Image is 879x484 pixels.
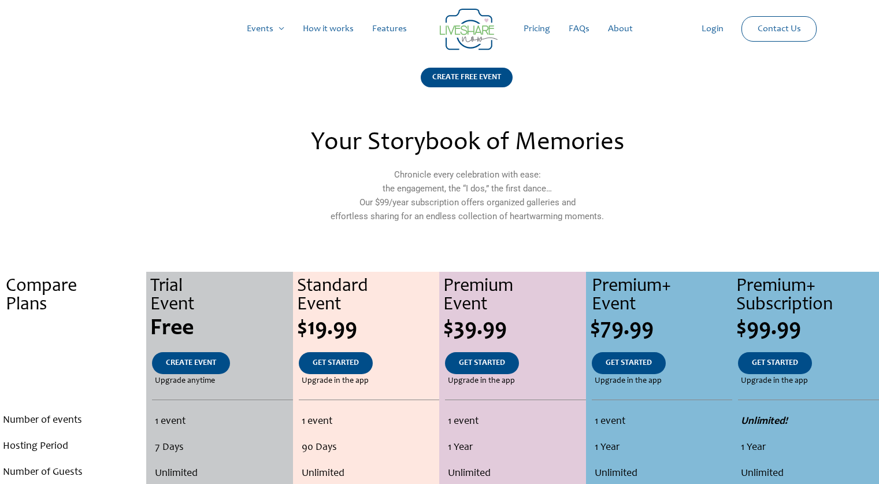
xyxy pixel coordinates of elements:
span: CREATE EVENT [166,359,216,367]
div: Trial Event [150,278,292,315]
span: Upgrade in the app [741,374,808,388]
span: . [72,377,75,385]
li: 1 Year [448,435,583,461]
a: Events [238,10,294,47]
span: . [72,359,75,367]
a: FAQs [559,10,599,47]
a: GET STARTED [299,352,373,374]
a: CREATE EVENT [152,352,230,374]
a: GET STARTED [738,352,812,374]
strong: Unlimited! [741,416,788,427]
div: Standard Event [297,278,439,315]
li: 90 Days [302,435,436,461]
span: Upgrade in the app [302,374,369,388]
span: GET STARTED [606,359,652,367]
span: Upgrade in the app [595,374,662,388]
a: Pricing [514,10,559,47]
p: Chronicle every celebration with ease: the engagement, the “I dos,” the first dance… Our $99/year... [217,168,717,223]
li: 1 Year [595,435,729,461]
a: Login [692,10,733,47]
div: Free [150,317,292,341]
li: 1 Year [741,435,876,461]
a: How it works [294,10,363,47]
li: Number of events [3,408,143,434]
a: Features [363,10,416,47]
span: GET STARTED [459,359,505,367]
li: 1 event [448,409,583,435]
div: CREATE FREE EVENT [421,68,513,87]
li: Hosting Period [3,434,143,460]
a: Contact Us [748,17,810,41]
div: $39.99 [443,317,585,341]
li: 1 event [595,409,729,435]
span: Upgrade in the app [448,374,515,388]
li: 1 event [155,409,289,435]
span: Upgrade anytime [155,374,215,388]
div: Premium+ Subscription [736,278,878,315]
div: Compare Plans [6,278,146,315]
li: 7 Days [155,435,289,461]
span: . [71,317,76,341]
div: $99.99 [736,317,878,341]
li: 1 event [302,409,436,435]
h2: Your Storybook of Memories [217,131,717,156]
a: . [58,352,88,374]
div: $19.99 [297,317,439,341]
nav: Site Navigation [20,10,859,47]
span: GET STARTED [313,359,359,367]
div: Premium+ Event [592,278,732,315]
a: GET STARTED [445,352,519,374]
div: $79.99 [590,317,732,341]
span: GET STARTED [752,359,798,367]
img: LiveShare logo - Capture & Share Event Memories [440,9,498,50]
a: GET STARTED [592,352,666,374]
div: Premium Event [443,278,585,315]
a: CREATE FREE EVENT [421,68,513,102]
a: About [599,10,642,47]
